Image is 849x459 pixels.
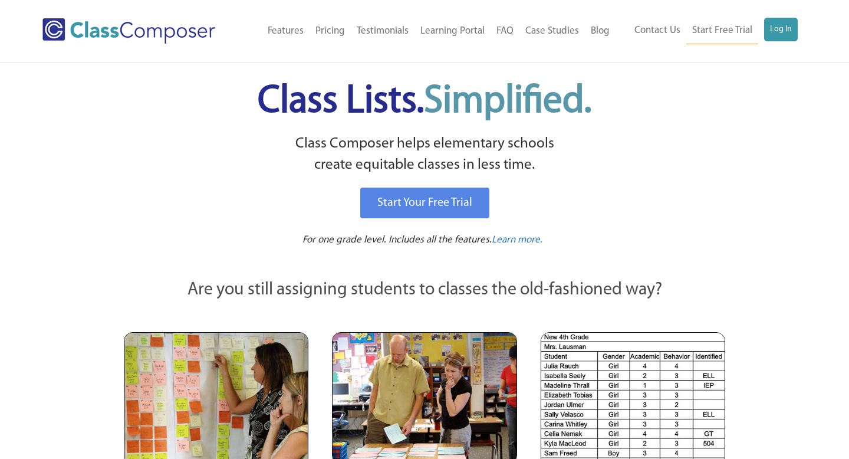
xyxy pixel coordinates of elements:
[764,18,798,41] a: Log In
[585,18,616,44] a: Blog
[628,18,686,44] a: Contact Us
[519,18,585,44] a: Case Studies
[262,18,310,44] a: Features
[414,18,491,44] a: Learning Portal
[302,235,492,245] span: For one grade level. Includes all the features.
[42,18,215,44] img: Class Composer
[351,18,414,44] a: Testimonials
[492,233,542,248] a: Learn more.
[310,18,351,44] a: Pricing
[491,18,519,44] a: FAQ
[424,83,591,121] span: Simplified.
[377,197,472,209] span: Start Your Free Trial
[360,188,489,218] a: Start Your Free Trial
[124,277,725,303] p: Are you still assigning students to classes the old-fashioned way?
[122,133,727,176] p: Class Composer helps elementary schools create equitable classes in less time.
[242,18,616,44] nav: Header Menu
[258,83,591,121] span: Class Lists.
[686,18,758,44] a: Start Free Trial
[492,235,542,245] span: Learn more.
[616,18,798,44] nav: Header Menu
